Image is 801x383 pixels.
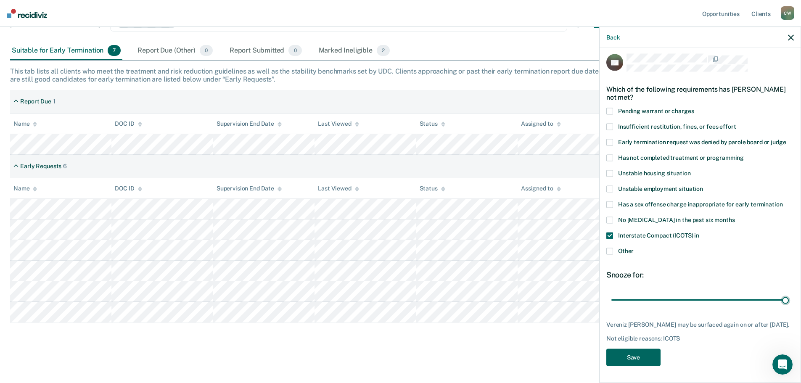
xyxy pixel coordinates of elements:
[217,185,282,192] div: Supervision End Date
[115,185,142,192] div: DOC ID
[288,45,301,56] span: 0
[618,247,634,254] span: Other
[13,185,37,192] div: Name
[13,120,37,127] div: Name
[772,354,793,375] iframe: Intercom live chat
[420,120,445,127] div: Status
[115,120,142,127] div: DOC ID
[618,232,699,238] span: Interstate Compact (ICOTS) in
[318,185,359,192] div: Last Viewed
[53,98,56,105] div: 1
[606,34,620,41] button: Back
[606,270,794,279] div: Snooze for:
[618,185,703,192] span: Unstable employment situation
[10,42,122,60] div: Suitable for Early Termination
[618,154,744,161] span: Has not completed treatment or programming
[217,120,282,127] div: Supervision End Date
[618,138,786,145] span: Early termination request was denied by parole board or judge
[200,45,213,56] span: 0
[618,107,694,114] span: Pending warrant or charges
[228,42,304,60] div: Report Submitted
[136,42,214,60] div: Report Due (Other)
[318,120,359,127] div: Last Viewed
[618,201,783,207] span: Has a sex offense charge inappropriate for early termination
[7,9,47,18] img: Recidiviz
[521,185,560,192] div: Assigned to
[606,335,794,342] div: Not eligible reasons: ICOTS
[606,349,661,366] button: Save
[606,78,794,108] div: Which of the following requirements has [PERSON_NAME] not met?
[63,163,67,170] div: 6
[618,169,690,176] span: Unstable housing situation
[317,42,392,60] div: Marked Ineligible
[20,163,61,170] div: Early Requests
[618,216,735,223] span: No [MEDICAL_DATA] in the past six months
[618,123,736,129] span: Insufficient restitution, fines, or fees effort
[377,45,390,56] span: 2
[20,98,51,105] div: Report Due
[781,6,794,20] div: C W
[420,185,445,192] div: Status
[108,45,121,56] span: 7
[521,120,560,127] div: Assigned to
[10,67,791,83] div: This tab lists all clients who meet the treatment and risk reduction guidelines as well as the st...
[606,321,794,328] div: Vereniz [PERSON_NAME] may be surfaced again on or after [DATE].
